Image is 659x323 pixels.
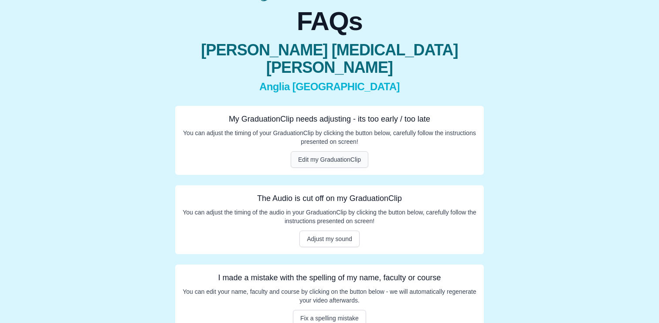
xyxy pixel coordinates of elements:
[175,80,484,94] span: Anglia [GEOGRAPHIC_DATA]
[182,272,477,284] h3: I made a mistake with the spelling of my name, faculty or course
[182,129,477,146] p: You can adjust the timing of your GraduationClip by clicking the button below, carefully follow t...
[299,231,360,247] button: Adjust my sound
[291,151,368,168] button: Edit my GraduationClip
[182,208,477,225] p: You can adjust the timing of the audio in your GraduationClip by clicking the button below, caref...
[175,8,484,34] span: FAQs
[182,287,477,305] p: You can edit your name, faculty and course by clicking on the button below - we will automaticall...
[175,41,484,76] span: [PERSON_NAME] [MEDICAL_DATA][PERSON_NAME]
[182,192,477,204] h3: The Audio is cut off on my GraduationClip
[182,113,477,125] h3: My GraduationClip needs adjusting - its too early / too late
